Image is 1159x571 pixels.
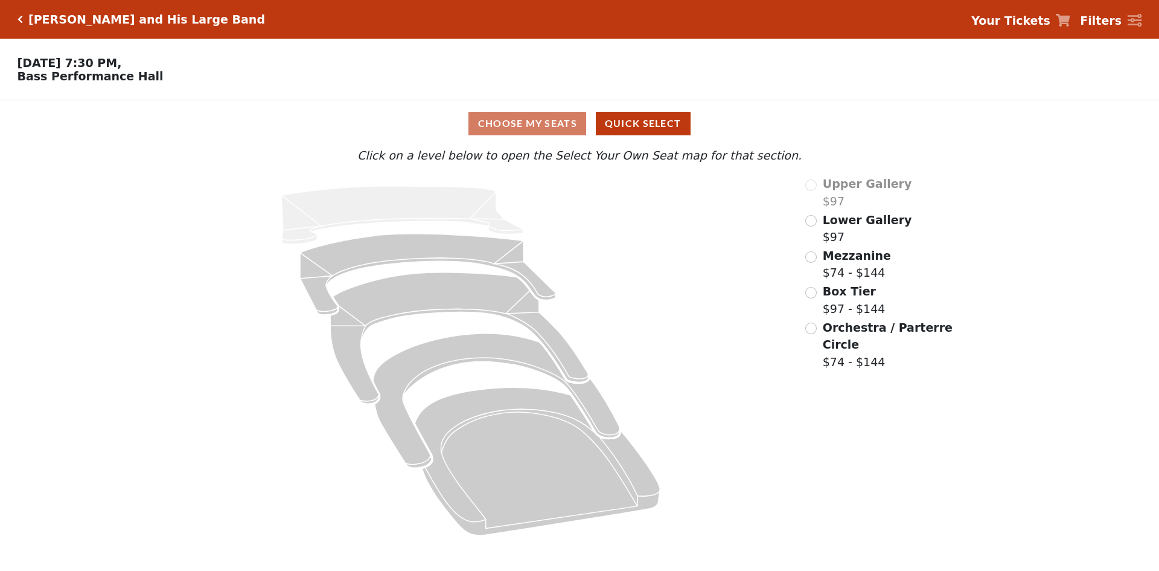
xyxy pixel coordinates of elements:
[415,387,660,535] path: Orchestra / Parterre Circle - Seats Available: 21
[823,211,912,246] label: $97
[1080,12,1141,30] a: Filters
[971,12,1070,30] a: Your Tickets
[823,247,891,282] label: $74 - $144
[823,213,912,227] span: Lower Gallery
[823,283,886,317] label: $97 - $144
[300,234,556,315] path: Lower Gallery - Seats Available: 206
[823,321,953,352] span: Orchestra / Parterre Circle
[596,112,691,135] button: Quick Select
[823,175,912,210] label: $97
[823,319,954,371] label: $74 - $144
[28,13,265,27] h5: [PERSON_NAME] and His Large Band
[823,249,891,262] span: Mezzanine
[18,15,23,24] a: Click here to go back to filters
[823,285,876,298] span: Box Tier
[971,14,1050,27] strong: Your Tickets
[281,186,523,244] path: Upper Gallery - Seats Available: 0
[153,147,1006,164] p: Click on a level below to open the Select Your Own Seat map for that section.
[1080,14,1122,27] strong: Filters
[823,177,912,190] span: Upper Gallery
